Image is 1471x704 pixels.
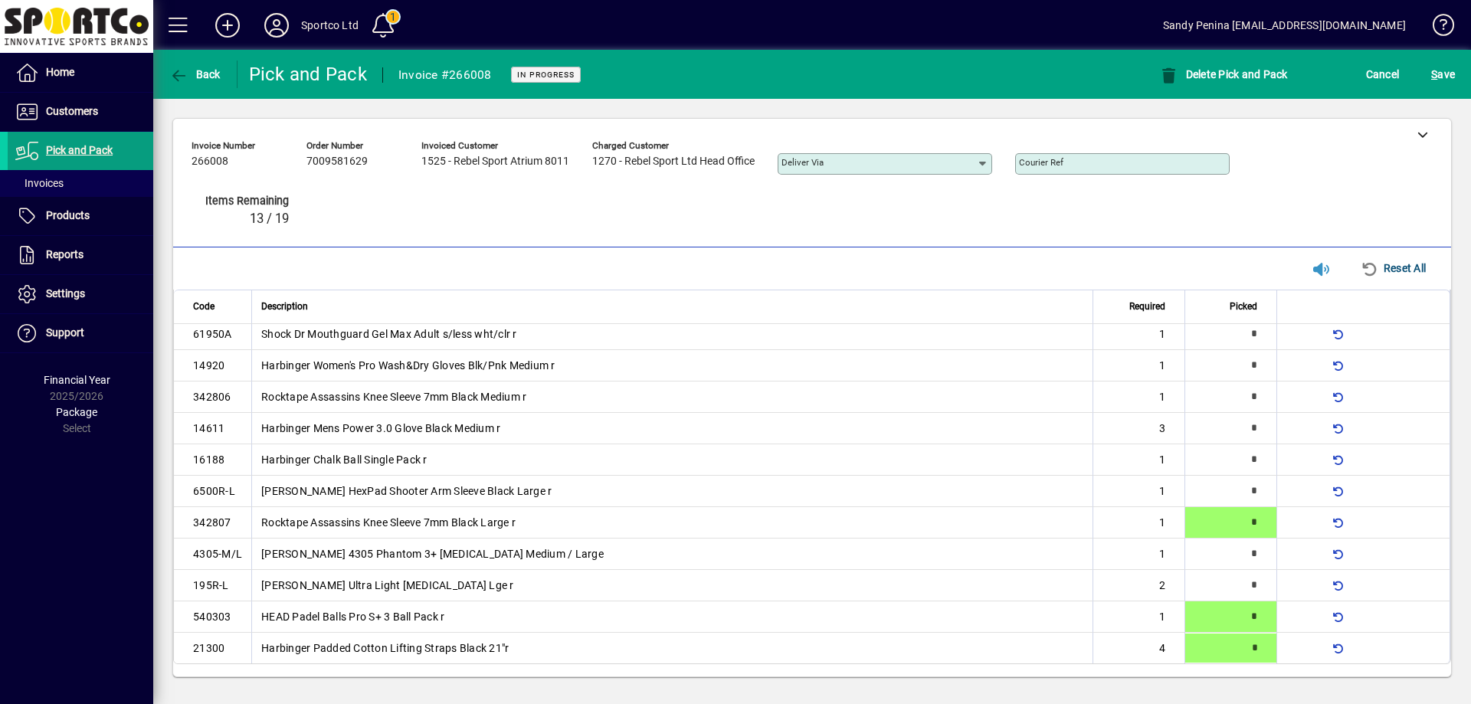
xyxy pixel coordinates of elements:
span: Reports [46,248,84,260]
span: Financial Year [44,374,110,386]
span: Reset All [1361,256,1426,280]
td: 61950A [174,319,251,350]
td: 3 [1093,413,1184,444]
span: Home [46,66,74,78]
app-page-header-button: Back [153,61,238,88]
td: Rocktape Assassins Knee Sleeve 7mm Black Medium r [251,381,1093,413]
td: [PERSON_NAME] 4305 Phantom 3+ [MEDICAL_DATA] Medium / Large [251,539,1093,570]
a: Knowledge Base [1421,3,1452,53]
td: Harbinger Padded Cotton Lifting Straps Black 21"r [251,633,1093,663]
td: 342806 [174,381,251,413]
a: Invoices [8,170,153,196]
mat-label: Courier Ref [1019,157,1063,168]
td: 4 [1093,633,1184,663]
span: ave [1431,62,1455,87]
a: Products [8,197,153,235]
span: 1525 - Rebel Sport Atrium 8011 [421,156,569,168]
button: Save [1427,61,1459,88]
button: Delete Pick and Pack [1155,61,1292,88]
span: 1270 - Rebel Sport Ltd Head Office [592,156,755,168]
span: S [1431,68,1437,80]
span: Code [193,298,215,315]
span: Delete Pick and Pack [1159,68,1288,80]
td: 14920 [174,350,251,381]
a: Customers [8,93,153,131]
span: Customers [46,105,98,117]
button: Cancel [1362,61,1404,88]
div: Pick and Pack [249,62,367,87]
mat-label: Deliver via [781,157,824,168]
a: Home [8,54,153,92]
td: 16188 [174,444,251,476]
td: 21300 [174,633,251,663]
td: Harbinger Mens Power 3.0 Glove Black Medium r [251,413,1093,444]
span: Items remaining [197,195,289,207]
td: 1 [1093,381,1184,413]
td: 2 [1093,570,1184,601]
td: 1 [1093,601,1184,633]
td: [PERSON_NAME] HexPad Shooter Arm Sleeve Black Large r [251,476,1093,507]
td: HEAD Padel Balls Pro S+ 3 Ball Pack r [251,601,1093,633]
div: Sportco Ltd [301,13,359,38]
td: 540303 [174,601,251,633]
button: Back [165,61,224,88]
a: Reports [8,236,153,274]
span: In Progress [517,70,575,80]
span: Description [261,298,308,315]
td: 1 [1093,507,1184,539]
td: 1 [1093,444,1184,476]
td: 14611 [174,413,251,444]
a: Support [8,314,153,352]
td: 1 [1093,319,1184,350]
a: Settings [8,275,153,313]
td: 1 [1093,539,1184,570]
td: Harbinger Women's Pro Wash&Dry Gloves Blk/Pnk Medium r [251,350,1093,381]
button: Add [203,11,252,39]
td: 4305-M/L [174,539,251,570]
span: Picked [1230,298,1257,315]
td: 6500R-L [174,476,251,507]
div: Invoice #266008 [398,63,492,87]
span: Back [169,68,221,80]
td: Shock Dr Mouthguard Gel Max Adult s/less wht/clr r [251,319,1093,350]
span: 266008 [192,156,228,168]
div: Sandy Penina [EMAIL_ADDRESS][DOMAIN_NAME] [1163,13,1406,38]
span: Required [1129,298,1165,315]
button: Profile [252,11,301,39]
td: Rocktape Assassins Knee Sleeve 7mm Black Large r [251,507,1093,539]
span: Invoices [15,177,64,189]
span: Package [56,406,97,418]
td: 1 [1093,350,1184,381]
button: Reset All [1355,254,1432,282]
span: 13 / 19 [250,211,289,226]
span: Support [46,326,84,339]
span: Pick and Pack [46,144,113,156]
td: [PERSON_NAME] Ultra Light [MEDICAL_DATA] Lge r [251,570,1093,601]
span: Cancel [1366,62,1400,87]
span: Products [46,209,90,221]
span: Settings [46,287,85,300]
td: 195R-L [174,570,251,601]
td: 1 [1093,476,1184,507]
td: Harbinger Chalk Ball Single Pack r [251,444,1093,476]
td: 342807 [174,507,251,539]
span: 7009581629 [306,156,368,168]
